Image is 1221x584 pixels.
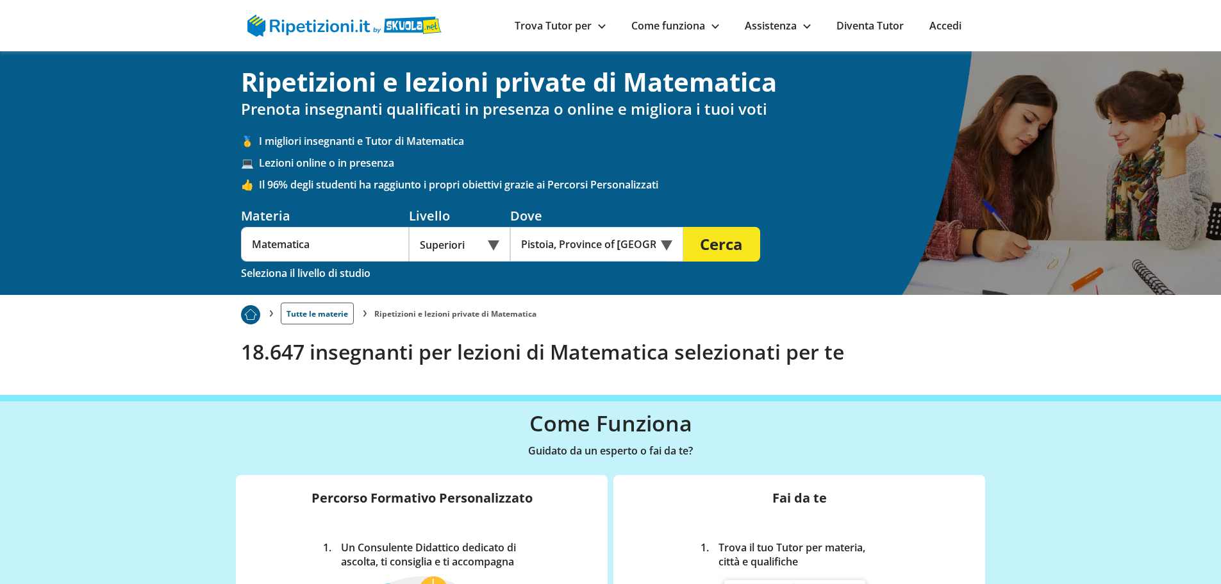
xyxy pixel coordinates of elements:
[241,100,981,119] h2: Prenota insegnanti qualificati in presenza o online e migliora i tuoi voti
[241,67,981,97] h1: Ripetizioni e lezioni private di Matematica
[247,17,442,31] a: logo Skuola.net | Ripetizioni.it
[409,207,510,224] div: Livello
[246,490,597,525] h4: Percorso Formativo Personalizzato
[696,540,714,569] div: 1.
[515,19,606,33] a: Trova Tutor per
[241,207,409,224] div: Materia
[241,134,259,148] span: 🥇
[745,19,811,33] a: Assistenza
[241,340,981,364] h2: 18.647 insegnanti per lezioni di Matematica selezionati per te
[319,540,336,569] div: 1.
[241,305,260,324] img: Piu prenotato
[241,264,370,282] div: Seleziona il livello di studio
[631,19,719,33] a: Come funziona
[336,540,526,569] div: Un Consulente Didattico dedicato di ascolta, ti consiglia e ti accompagna
[714,540,893,569] div: Trova il tuo Tutor per materia, città e qualifiche
[259,178,981,192] span: Il 96% degli studenti ha raggiunto i propri obiettivi grazie ai Percorsi Personalizzati
[836,19,904,33] a: Diventa Tutor
[374,308,536,319] li: Ripetizioni e lezioni private di Matematica
[259,134,981,148] span: I migliori insegnanti e Tutor di Matematica
[259,156,981,170] span: Lezioni online o in presenza
[241,295,981,324] nav: breadcrumb d-none d-tablet-block
[510,207,683,224] div: Dove
[624,490,975,525] h4: Fai da te
[241,227,409,262] input: Es. Matematica
[241,178,259,192] span: 👍
[241,442,981,460] p: Guidato da un esperto o fai da te?
[683,227,760,262] button: Cerca
[241,156,259,170] span: 💻
[281,303,354,324] a: Tutte le materie
[929,19,961,33] a: Accedi
[241,410,981,437] h3: Come Funziona
[409,227,510,262] div: Superiori
[247,15,442,37] img: logo Skuola.net | Ripetizioni.it
[510,227,666,262] input: Es. Indirizzo o CAP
